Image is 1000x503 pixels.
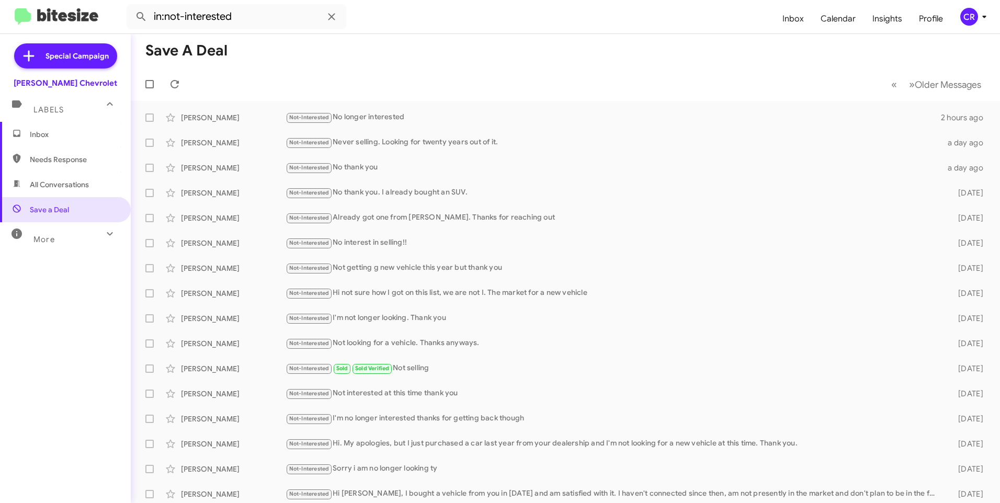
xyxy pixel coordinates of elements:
[355,365,390,372] span: Sold Verified
[286,488,941,500] div: Hi [PERSON_NAME], I bought a vehicle from you in [DATE] and am satisfied with it. I haven't conne...
[289,139,329,146] span: Not-Interested
[941,388,992,399] div: [DATE]
[33,235,55,244] span: More
[286,237,941,249] div: No interest in selling!!
[941,464,992,474] div: [DATE]
[33,105,64,115] span: Labels
[30,204,69,215] span: Save a Deal
[289,490,329,497] span: Not-Interested
[181,138,286,148] div: [PERSON_NAME]
[289,164,329,171] span: Not-Interested
[181,238,286,248] div: [PERSON_NAME]
[286,212,941,224] div: Already got one from [PERSON_NAME]. Thanks for reaching out
[941,489,992,499] div: [DATE]
[286,187,941,199] div: No thank you. I already bought an SUV.
[145,42,228,59] h1: Save a Deal
[960,8,978,26] div: CR
[286,312,941,324] div: I'm not longer looking. Thank you
[915,79,981,90] span: Older Messages
[181,338,286,349] div: [PERSON_NAME]
[941,313,992,324] div: [DATE]
[941,414,992,424] div: [DATE]
[336,365,348,372] span: Sold
[903,74,987,95] button: Next
[891,78,897,91] span: «
[127,4,346,29] input: Search
[181,489,286,499] div: [PERSON_NAME]
[911,4,951,34] a: Profile
[181,288,286,299] div: [PERSON_NAME]
[941,163,992,173] div: a day ago
[774,4,812,34] a: Inbox
[181,464,286,474] div: [PERSON_NAME]
[181,313,286,324] div: [PERSON_NAME]
[286,136,941,148] div: Never selling. Looking for twenty years out of it.
[885,74,903,95] button: Previous
[286,463,941,475] div: Sorry i am no longer looking ty
[941,188,992,198] div: [DATE]
[289,390,329,397] span: Not-Interested
[941,439,992,449] div: [DATE]
[289,340,329,347] span: Not-Interested
[30,154,119,165] span: Needs Response
[286,111,941,123] div: No longer interested
[289,114,329,121] span: Not-Interested
[181,163,286,173] div: [PERSON_NAME]
[286,438,941,450] div: Hi. My apologies, but I just purchased a car last year from your dealership and I'm not looking f...
[289,265,329,271] span: Not-Interested
[46,51,109,61] span: Special Campaign
[941,213,992,223] div: [DATE]
[181,213,286,223] div: [PERSON_NAME]
[289,189,329,196] span: Not-Interested
[181,414,286,424] div: [PERSON_NAME]
[286,362,941,374] div: Not selling
[181,263,286,273] div: [PERSON_NAME]
[286,387,941,399] div: Not interested at this time thank you
[941,238,992,248] div: [DATE]
[289,315,329,322] span: Not-Interested
[864,4,911,34] a: Insights
[941,288,992,299] div: [DATE]
[812,4,864,34] a: Calendar
[181,439,286,449] div: [PERSON_NAME]
[941,112,992,123] div: 2 hours ago
[181,363,286,374] div: [PERSON_NAME]
[286,413,941,425] div: I'm no longer interested thanks for getting back though
[941,263,992,273] div: [DATE]
[289,415,329,422] span: Not-Interested
[181,188,286,198] div: [PERSON_NAME]
[941,138,992,148] div: a day ago
[14,43,117,68] a: Special Campaign
[30,129,119,140] span: Inbox
[885,74,987,95] nav: Page navigation example
[286,337,941,349] div: Not looking for a vehicle. Thanks anyways.
[286,162,941,174] div: No thank you
[181,112,286,123] div: [PERSON_NAME]
[289,440,329,447] span: Not-Interested
[941,363,992,374] div: [DATE]
[909,78,915,91] span: »
[941,338,992,349] div: [DATE]
[289,214,329,221] span: Not-Interested
[30,179,89,190] span: All Conversations
[14,78,117,88] div: [PERSON_NAME] Chevrolet
[286,262,941,274] div: Not getting g new vehicle this year but thank you
[289,365,329,372] span: Not-Interested
[289,290,329,296] span: Not-Interested
[181,388,286,399] div: [PERSON_NAME]
[289,465,329,472] span: Not-Interested
[286,287,941,299] div: Hi not sure how I got on this list, we are not I. The market for a new vehicle
[289,239,329,246] span: Not-Interested
[951,8,988,26] button: CR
